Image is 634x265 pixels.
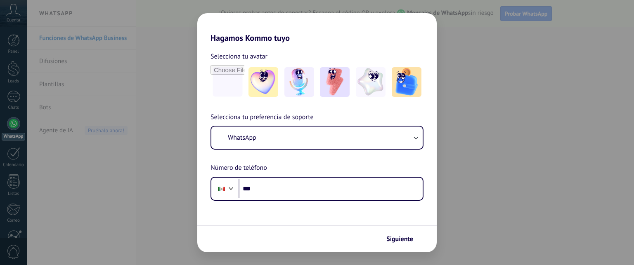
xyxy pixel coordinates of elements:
[392,67,421,97] img: -5.jpeg
[214,180,229,197] div: Mexico: + 52
[386,236,413,242] span: Siguiente
[356,67,386,97] img: -4.jpeg
[284,67,314,97] img: -2.jpeg
[211,163,267,174] span: Número de teléfono
[197,13,437,43] h2: Hagamos Kommo tuyo
[383,232,424,246] button: Siguiente
[211,112,314,123] span: Selecciona tu preferencia de soporte
[228,134,256,142] span: WhatsApp
[211,51,267,62] span: Selecciona tu avatar
[320,67,350,97] img: -3.jpeg
[248,67,278,97] img: -1.jpeg
[211,127,423,149] button: WhatsApp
